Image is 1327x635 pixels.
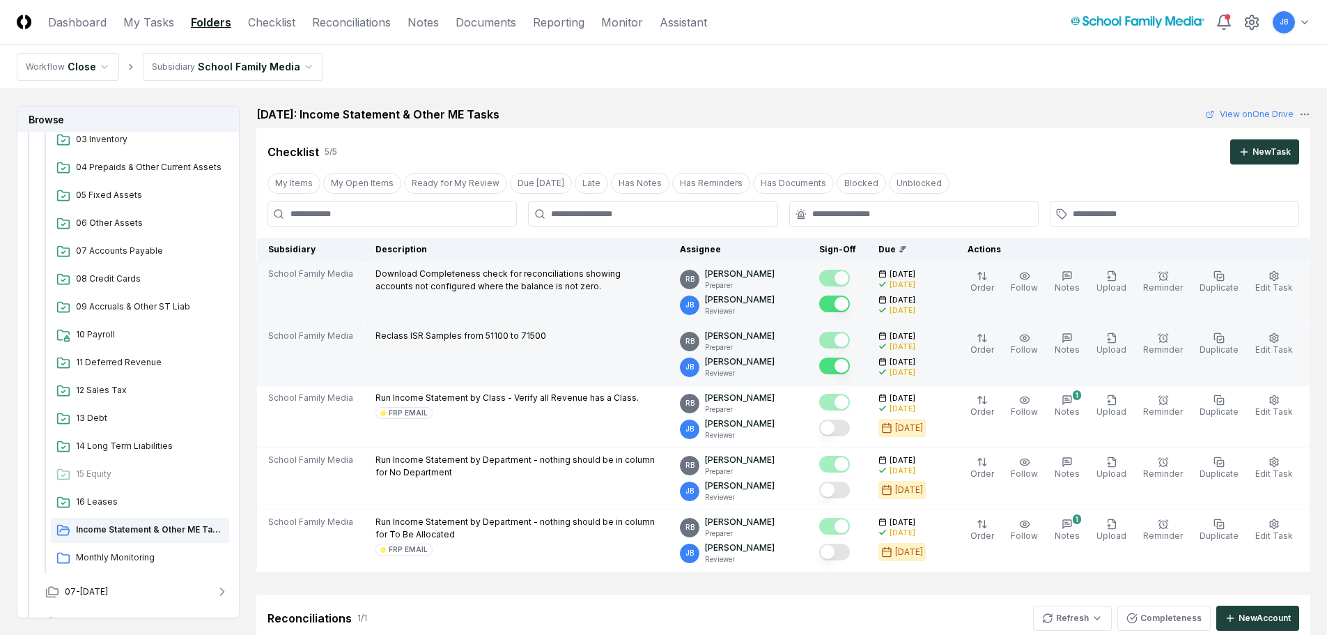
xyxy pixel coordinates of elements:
[601,14,643,31] a: Monitor
[890,280,915,290] div: [DATE]
[1011,406,1038,417] span: Follow
[890,517,915,528] span: [DATE]
[753,173,834,194] button: Has Documents
[890,295,915,305] span: [DATE]
[890,269,915,280] span: [DATE]
[1252,392,1296,421] button: Edit Task
[1011,468,1038,479] span: Follow
[819,270,850,286] button: Mark complete
[1200,406,1239,417] span: Duplicate
[1055,282,1080,293] span: Notes
[890,305,915,316] div: [DATE]
[705,368,775,378] p: Reviewer
[1255,530,1293,541] span: Edit Task
[1280,17,1288,27] span: JB
[895,484,923,496] div: [DATE]
[389,408,428,418] div: FRP EMAIL
[895,422,923,434] div: [DATE]
[268,454,353,466] span: School Family Media
[51,351,229,376] a: 11 Deferred Revenue
[76,468,224,480] span: 15 Equity
[890,342,915,352] div: [DATE]
[705,528,775,539] p: Preparer
[1255,344,1293,355] span: Edit Task
[705,293,775,306] p: [PERSON_NAME]
[968,330,997,359] button: Order
[968,516,997,545] button: Order
[1239,612,1291,625] div: New Account
[808,238,867,262] th: Sign-Off
[256,106,499,123] h2: [DATE]: Income Statement & Other ME Tasks
[685,522,694,533] span: RB
[375,454,658,479] p: Run Income Statement by Department - nothing should be in column for No Department
[267,144,319,160] div: Checklist
[890,528,915,538] div: [DATE]
[76,161,224,174] span: 04 Prepaids & Other Current Assets
[970,530,994,541] span: Order
[323,173,401,194] button: My Open Items
[76,384,224,397] span: 12 Sales Tax
[1197,392,1241,421] button: Duplicate
[1094,268,1129,297] button: Upload
[968,454,997,483] button: Order
[1096,406,1126,417] span: Upload
[705,466,775,477] p: Preparer
[685,274,694,284] span: RB
[685,336,694,346] span: RB
[970,344,994,355] span: Order
[1200,530,1239,541] span: Duplicate
[456,14,516,31] a: Documents
[1197,268,1241,297] button: Duplicate
[268,516,353,528] span: School Family Media
[191,14,231,31] a: Folders
[1052,392,1082,421] button: 1Notes
[685,362,694,372] span: JB
[669,238,808,262] th: Assignee
[819,296,850,312] button: Mark complete
[76,245,224,257] span: 07 Accounts Payable
[705,492,775,503] p: Reviewer
[1052,516,1082,545] button: 1Notes
[1008,392,1041,421] button: Follow
[76,551,224,564] span: Monthly Monitoring
[611,173,669,194] button: Has Notes
[51,211,229,236] a: 06 Other Assets
[685,486,694,496] span: JB
[17,15,31,29] img: Logo
[890,393,915,404] span: [DATE]
[1252,146,1291,158] div: New Task
[1096,282,1126,293] span: Upload
[1200,344,1239,355] span: Duplicate
[1055,530,1080,541] span: Notes
[1094,516,1129,545] button: Upload
[837,173,886,194] button: Blocked
[1140,268,1186,297] button: Reminder
[51,323,229,348] a: 10 Payroll
[408,14,439,31] a: Notes
[51,155,229,181] a: 04 Prepaids & Other Current Assets
[375,392,639,404] p: Run Income Statement by Class - Verify all Revenue has a Class.
[1094,392,1129,421] button: Upload
[705,306,775,316] p: Reviewer
[1011,344,1038,355] span: Follow
[1011,530,1038,541] span: Follow
[1008,268,1041,297] button: Follow
[267,610,352,627] div: Reconciliations
[1073,390,1081,400] div: 1
[1143,344,1183,355] span: Reminder
[404,173,507,194] button: Ready for My Review
[76,300,224,313] span: 09 Accruals & Other ST Liab
[889,173,949,194] button: Unblocked
[1197,330,1241,359] button: Duplicate
[1200,468,1239,479] span: Duplicate
[357,612,367,625] div: 1 / 1
[1252,454,1296,483] button: Edit Task
[267,173,320,194] button: My Items
[325,146,337,158] div: 5 / 5
[152,61,195,73] div: Subsidiary
[1197,516,1241,545] button: Duplicate
[705,268,775,280] p: [PERSON_NAME]
[1255,282,1293,293] span: Edit Task
[51,546,229,571] a: Monthly Monitoring
[705,542,775,554] p: [PERSON_NAME]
